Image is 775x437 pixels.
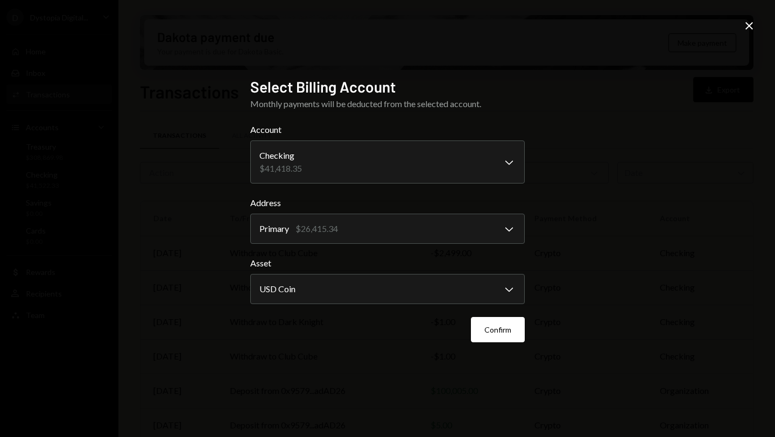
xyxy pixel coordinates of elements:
div: Monthly payments will be deducted from the selected account. [250,97,525,110]
div: $26,415.34 [295,222,338,235]
label: Asset [250,257,525,270]
h2: Select Billing Account [250,76,525,97]
button: Confirm [471,317,525,342]
button: Asset [250,274,525,304]
label: Address [250,196,525,209]
button: Account [250,140,525,184]
button: Address [250,214,525,244]
label: Account [250,123,525,136]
